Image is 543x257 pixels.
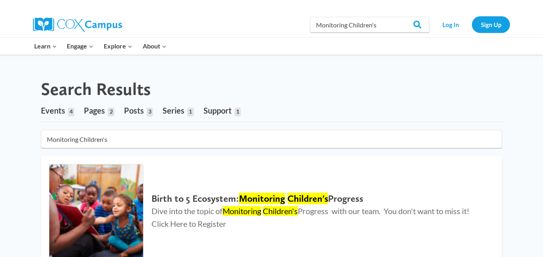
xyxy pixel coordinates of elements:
[68,108,74,116] span: 4
[147,108,153,116] span: 3
[104,41,132,51] span: Explore
[33,17,122,32] img: Cox Campus
[187,108,194,116] span: 1
[263,206,298,216] mark: Children's
[287,193,328,204] mark: Children's
[163,106,184,115] span: Series
[124,99,153,122] a: Posts3
[163,99,194,122] a: Series1
[472,16,510,33] a: Sign Up
[151,206,469,228] span: Dive into the topic of Progress with our team. You don't want to miss it! Click Here to Register
[108,108,114,116] span: 2
[41,106,65,115] span: Events
[29,38,171,54] nav: Primary Navigation
[41,79,151,100] h1: Search Results
[34,41,57,51] span: Learn
[239,193,285,204] mark: Monitoring
[151,193,486,205] h2: Birth to 5 Ecosystem: Progress
[143,41,167,51] span: About
[204,106,232,115] span: Support
[433,16,510,33] nav: Secondary Navigation
[310,17,429,33] input: Search Cox Campus
[235,108,241,116] span: 1
[41,130,502,148] input: Search for...
[41,99,74,122] a: Events4
[204,99,241,122] a: Support1
[84,99,114,122] a: Pages2
[124,106,144,115] span: Posts
[433,16,468,33] a: Log In
[84,106,105,115] span: Pages
[223,206,261,216] mark: Monitoring
[67,41,93,51] span: Engage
